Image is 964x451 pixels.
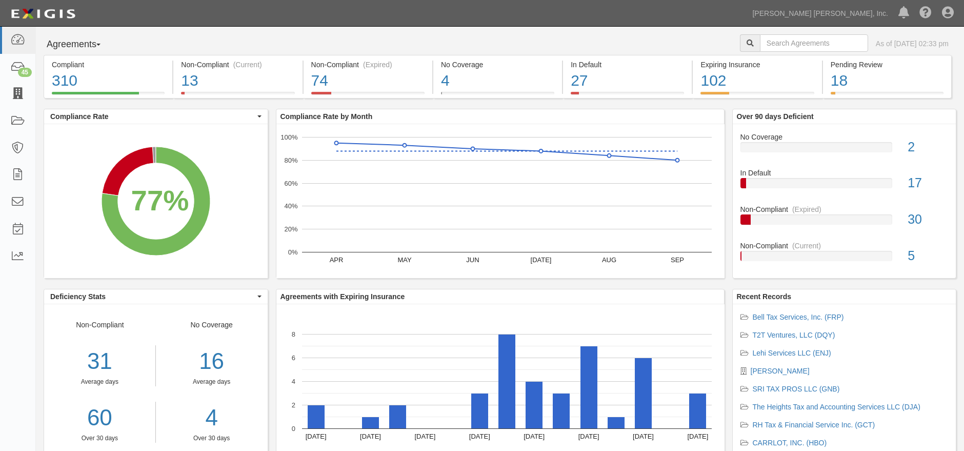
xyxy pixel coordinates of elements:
[753,349,831,357] a: Lehi Services LLC (ENJ)
[740,204,949,241] a: Non-Compliant(Expired)30
[530,256,551,264] text: [DATE]
[747,3,893,24] a: [PERSON_NAME] [PERSON_NAME], Inc.
[164,378,260,386] div: Average days
[44,289,268,304] button: Deficiency Stats
[52,60,165,70] div: Compliant
[900,174,956,192] div: 17
[733,241,956,251] div: Non-Compliant
[737,292,792,301] b: Recent Records
[280,292,405,301] b: Agreements with Expiring Insurance
[164,434,260,443] div: Over 30 days
[740,168,949,204] a: In Default17
[44,109,268,124] button: Compliance Rate
[280,133,298,141] text: 100%
[360,433,381,440] text: [DATE]
[311,70,425,92] div: 74
[900,138,956,156] div: 2
[441,60,554,70] div: No Coverage
[469,433,490,440] text: [DATE]
[131,180,189,221] div: 77%
[363,60,392,70] div: (Expired)
[753,385,840,393] a: SRI TAX PROS LLC (GNB)
[311,60,425,70] div: Non-Compliant (Expired)
[305,433,326,440] text: [DATE]
[919,7,932,19] i: Help Center - Complianz
[291,401,295,409] text: 2
[753,403,920,411] a: The Heights Tax and Accounting Services LLC (DJA)
[156,320,268,443] div: No Coverage
[164,345,260,378] div: 16
[433,92,562,100] a: No Coverage4
[831,70,943,92] div: 18
[50,111,255,122] span: Compliance Rate
[284,225,297,233] text: 20%
[52,70,165,92] div: 310
[233,60,262,70] div: (Current)
[304,92,432,100] a: Non-Compliant(Expired)74
[751,367,810,375] a: [PERSON_NAME]
[50,291,255,302] span: Deficiency Stats
[44,434,155,443] div: Over 30 days
[792,204,821,214] div: (Expired)
[44,402,155,434] a: 60
[571,60,684,70] div: In Default
[733,204,956,214] div: Non-Compliant
[524,433,545,440] text: [DATE]
[173,92,302,100] a: Non-Compliant(Current)13
[397,256,412,264] text: MAY
[288,248,297,256] text: 0%
[164,402,260,434] a: 4
[753,313,844,321] a: Bell Tax Services, Inc. (FRP)
[181,60,294,70] div: Non-Compliant (Current)
[737,112,814,121] b: Over 90 days Deficient
[571,70,684,92] div: 27
[329,256,343,264] text: APR
[733,168,956,178] div: In Default
[753,421,875,429] a: RH Tax & Financial Service Inc. (GCT)
[466,256,479,264] text: JUN
[700,60,814,70] div: Expiring Insurance
[733,132,956,142] div: No Coverage
[44,34,120,55] button: Agreements
[291,425,295,433] text: 0
[44,124,268,278] svg: A chart.
[792,241,821,251] div: (Current)
[44,320,156,443] div: Non-Compliant
[670,256,684,264] text: SEP
[900,210,956,229] div: 30
[823,92,952,100] a: Pending Review18
[276,124,725,278] svg: A chart.
[753,331,835,339] a: T2T Ventures, LLC (DQY)
[563,92,692,100] a: In Default27
[753,439,827,447] a: CARRLOT, INC. (HBO)
[284,202,297,210] text: 40%
[284,156,297,164] text: 80%
[601,256,616,264] text: AUG
[291,378,295,385] text: 4
[280,112,373,121] b: Compliance Rate by Month
[44,378,155,386] div: Average days
[291,330,295,338] text: 8
[44,345,155,378] div: 31
[414,433,435,440] text: [DATE]
[876,38,949,49] div: As of [DATE] 02:33 pm
[831,60,943,70] div: Pending Review
[578,433,599,440] text: [DATE]
[181,70,294,92] div: 13
[44,92,172,100] a: Compliant310
[291,354,295,362] text: 6
[900,247,956,265] div: 5
[8,5,78,23] img: logo-5460c22ac91f19d4615b14bd174203de0afe785f0fc80cf4dbbc73dc1793850b.png
[700,70,814,92] div: 102
[441,70,554,92] div: 4
[18,68,32,77] div: 45
[633,433,654,440] text: [DATE]
[284,179,297,187] text: 60%
[740,132,949,168] a: No Coverage2
[687,433,708,440] text: [DATE]
[740,241,949,269] a: Non-Compliant(Current)5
